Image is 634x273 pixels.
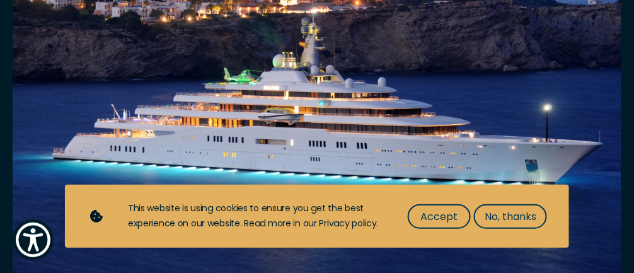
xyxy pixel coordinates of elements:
[421,209,458,224] span: Accept
[128,201,383,231] div: This website is using cookies to ensure you get the best experience on our website. Read more in ...
[474,204,547,229] button: No, thanks
[13,219,54,260] button: Show Accessibility Preferences
[485,209,536,224] span: No, thanks
[320,217,377,229] a: Privacy policy
[408,204,471,229] button: Accept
